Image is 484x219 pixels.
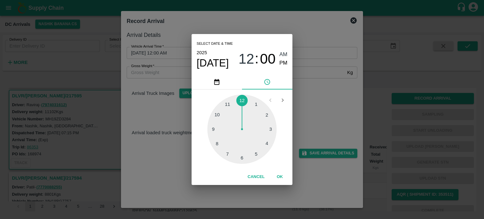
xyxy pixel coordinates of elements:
button: 2025 [197,49,207,57]
button: AM [279,50,288,59]
button: 12 [239,50,254,67]
button: OK [270,171,290,182]
button: Cancel [245,171,267,182]
button: [DATE] [197,57,229,69]
span: 00 [260,51,276,67]
button: pick time [242,74,292,89]
span: Select date & time [197,39,233,49]
span: : [255,50,259,67]
button: PM [279,59,288,67]
button: pick date [192,74,242,89]
button: Open next view [277,94,289,106]
button: 00 [260,50,276,67]
span: 12 [239,51,254,67]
